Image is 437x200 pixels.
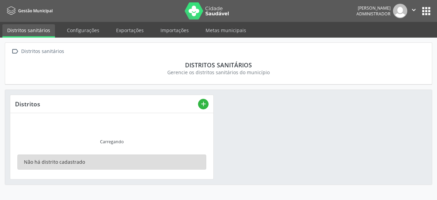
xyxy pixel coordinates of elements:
a: Exportações [111,24,149,36]
span: Administrador [356,11,391,17]
div: Não há distrito cadastrado [17,155,206,170]
button: add [198,99,209,109]
div: [PERSON_NAME] [356,5,391,11]
i:  [10,46,20,56]
i: add [200,100,207,108]
div: Distritos [15,100,198,108]
a: Gestão Municipal [5,5,53,16]
img: img [393,4,407,18]
div: Distritos sanitários [20,46,65,56]
a: Distritos sanitários [2,24,55,38]
div: Gerencie os distritos sanitários do município [15,69,422,76]
div: Distritos sanitários [15,61,422,69]
div: Carregando [100,139,124,145]
a: Importações [156,24,194,36]
span: Gestão Municipal [18,8,53,14]
i:  [410,6,418,14]
a: Metas municipais [201,24,251,36]
a: Configurações [62,24,104,36]
button: apps [420,5,432,17]
a:  Distritos sanitários [10,46,65,56]
button:  [407,4,420,18]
